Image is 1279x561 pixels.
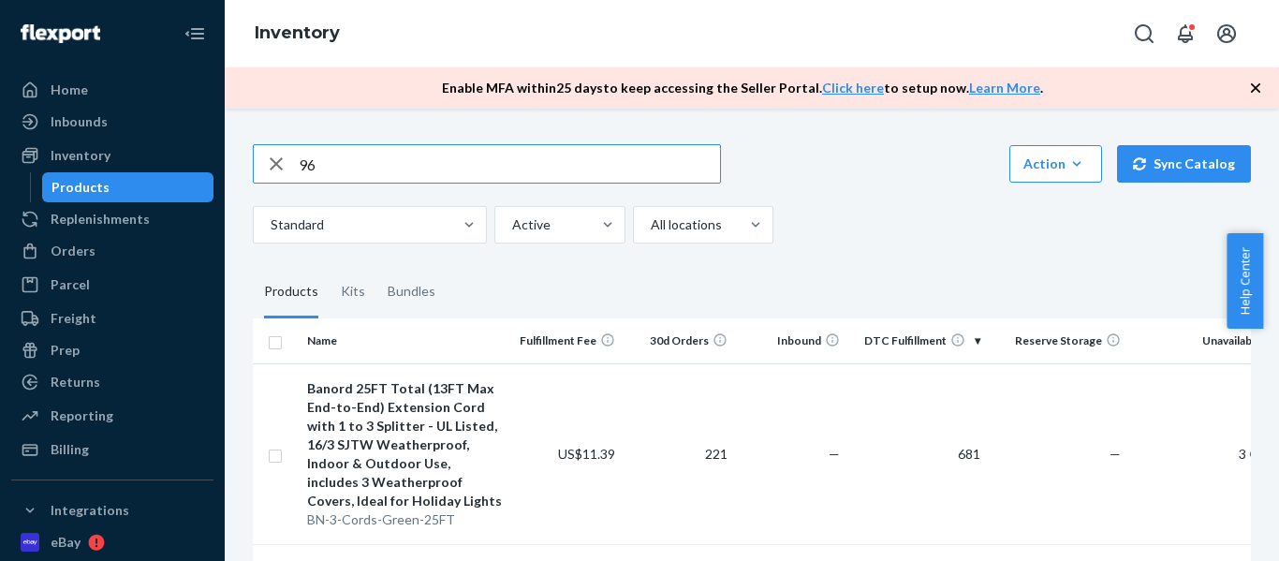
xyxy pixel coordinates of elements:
[1023,155,1088,173] div: Action
[341,266,365,318] div: Kits
[307,379,503,510] div: Banord 25FT Total (13FT Max End-to-End) Extension Cord with 1 to 3 Splitter - UL Listed, 16/3 SJT...
[51,406,113,425] div: Reporting
[1128,363,1269,544] td: 3
[11,140,213,170] a: Inventory
[307,510,503,529] div: BN-3-Cords-Green-25FT
[1009,145,1102,183] button: Action
[51,501,129,520] div: Integrations
[51,146,110,165] div: Inventory
[11,527,213,557] a: eBay
[51,178,110,197] div: Products
[51,341,80,360] div: Prep
[51,112,108,131] div: Inbounds
[11,236,213,266] a: Orders
[299,145,720,183] input: Search inventory by name or sku
[51,242,96,260] div: Orders
[11,303,213,333] a: Freight
[11,270,213,300] a: Parcel
[11,107,213,137] a: Inbounds
[51,533,81,552] div: eBay
[176,15,213,52] button: Close Navigation
[735,318,847,363] th: Inbound
[1110,446,1121,462] span: —
[558,446,615,462] span: US$11.39
[42,172,214,202] a: Products
[1117,145,1251,183] button: Sync Catalog
[11,367,213,397] a: Returns
[51,373,100,391] div: Returns
[988,318,1128,363] th: Reserve Storage
[1125,15,1163,52] button: Open Search Box
[388,266,435,318] div: Bundles
[822,80,884,96] a: Click here
[11,401,213,431] a: Reporting
[11,75,213,105] a: Home
[51,81,88,99] div: Home
[1208,15,1245,52] button: Open account menu
[21,24,100,43] img: Flexport logo
[51,210,150,229] div: Replenishments
[649,215,651,234] input: All locations
[847,318,988,363] th: DTC Fulfillment
[969,80,1040,96] a: Learn More
[1128,318,1269,363] th: Unavailable
[623,318,735,363] th: 30d Orders
[255,22,340,43] a: Inventory
[623,363,735,544] td: 221
[300,318,510,363] th: Name
[51,275,90,294] div: Parcel
[847,363,988,544] td: 681
[51,440,89,459] div: Billing
[11,435,213,465] a: Billing
[11,204,213,234] a: Replenishments
[51,309,96,328] div: Freight
[510,215,512,234] input: Active
[11,495,213,525] button: Integrations
[269,215,271,234] input: Standard
[829,446,840,462] span: —
[442,79,1043,97] p: Enable MFA within 25 days to keep accessing the Seller Portal. to setup now. .
[264,266,318,318] div: Products
[510,318,623,363] th: Fulfillment Fee
[11,335,213,365] a: Prep
[240,7,355,61] ol: breadcrumbs
[1227,233,1263,329] button: Help Center
[1167,15,1204,52] button: Open notifications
